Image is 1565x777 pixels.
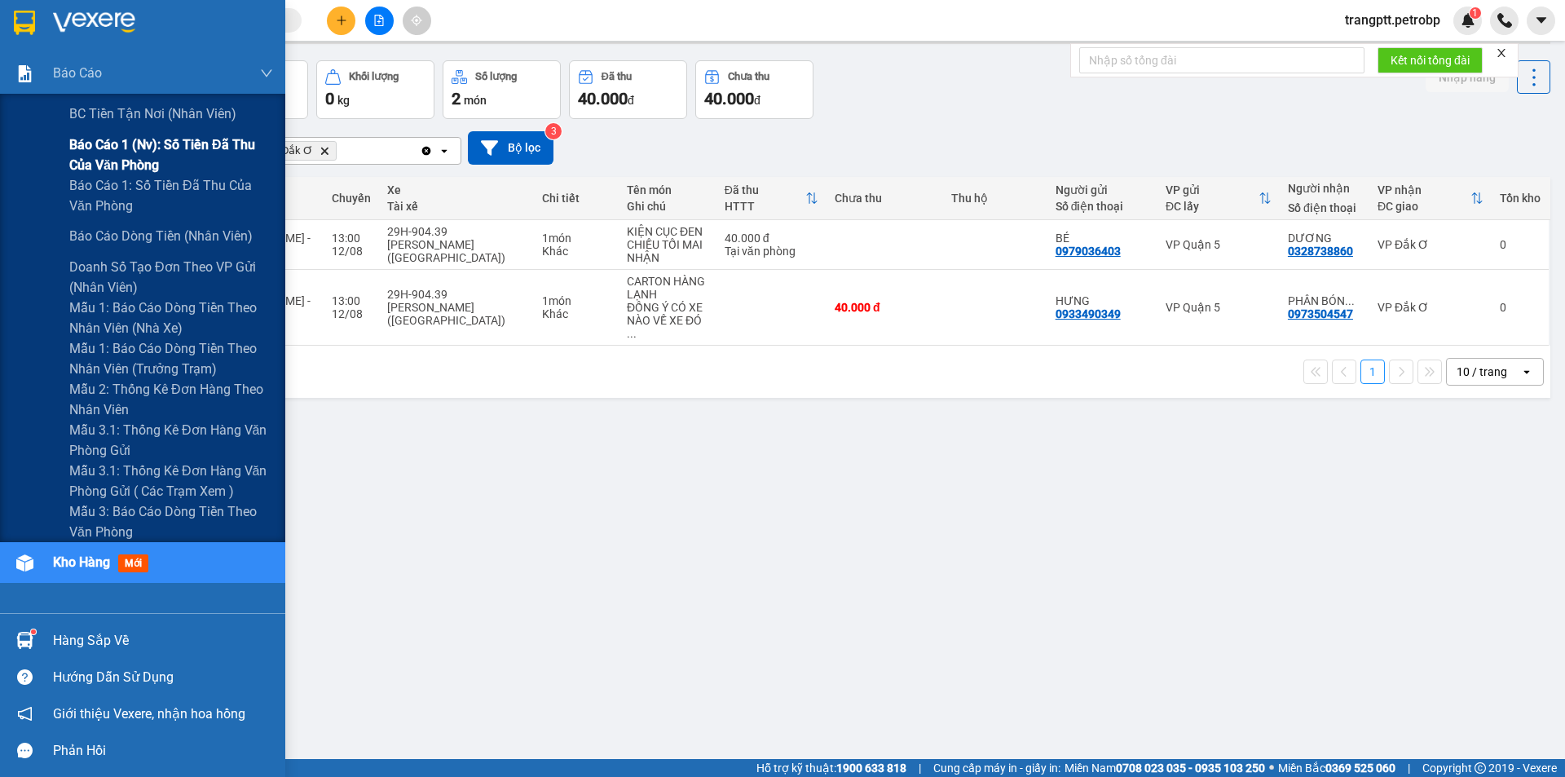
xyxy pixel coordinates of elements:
[1378,200,1470,213] div: ĐC giao
[1472,7,1478,19] span: 1
[725,245,818,258] div: Tại văn phòng
[69,175,273,216] span: Báo cáo 1: Số tiền đã thu của văn phòng
[1166,301,1272,314] div: VP Quận 5
[627,327,637,340] span: ...
[17,743,33,758] span: message
[1288,307,1353,320] div: 0973504547
[14,14,116,53] div: VP Đắk Ơ
[1360,360,1385,384] button: 1
[1288,182,1361,195] div: Người nhận
[1288,245,1353,258] div: 0328738860
[332,294,371,307] div: 13:00
[69,338,273,379] span: Mẫu 1: Báo cáo dòng tiền theo nhân viên (trưởng trạm)
[1166,183,1259,196] div: VP gửi
[316,60,434,119] button: Khối lượng0kg
[1056,200,1149,213] div: Số điện thoại
[1332,10,1453,30] span: trangptt.petrobp
[1500,238,1541,251] div: 0
[1378,301,1483,314] div: VP Đắk Ơ
[340,143,342,159] input: Selected VP Đắk Ơ.
[332,307,371,320] div: 12/08
[53,704,245,724] span: Giới thiệu Vexere, nhận hoa hồng
[1345,294,1355,307] span: ...
[1056,245,1121,258] div: 0979036403
[1475,762,1486,774] span: copyright
[835,301,935,314] div: 40.000 đ
[1269,765,1274,771] span: ⚪️
[1461,13,1475,28] img: icon-new-feature
[327,7,355,35] button: plus
[836,762,906,775] strong: 1900 633 818
[468,131,553,165] button: Bộ lọc
[578,89,628,108] span: 40.000
[1497,13,1512,28] img: phone-icon
[475,71,517,82] div: Số lượng
[464,94,487,107] span: món
[14,15,39,33] span: Gửi:
[728,71,769,82] div: Chưa thu
[452,89,461,108] span: 2
[53,63,102,83] span: Báo cáo
[627,183,708,196] div: Tên món
[420,144,433,157] svg: Clear all
[387,183,526,196] div: Xe
[53,629,273,653] div: Hàng sắp về
[933,759,1060,777] span: Cung cấp máy in - giấy in:
[411,15,422,26] span: aim
[16,632,33,649] img: warehouse-icon
[69,135,273,175] span: Báo cáo 1 (nv): Số tiền đã thu của văn phòng
[1065,759,1265,777] span: Miền Nam
[1288,201,1361,214] div: Số điện thoại
[704,89,754,108] span: 40.000
[627,200,708,213] div: Ghi chú
[628,94,634,107] span: đ
[31,629,36,634] sup: 1
[716,177,827,220] th: Toggle SortBy
[403,7,431,35] button: aim
[1527,7,1555,35] button: caret-down
[387,288,526,301] div: 29H-904.39
[627,275,708,301] div: CARTON HÀNG LẠNH
[1496,47,1507,59] span: close
[336,15,347,26] span: plus
[332,192,371,205] div: Chuyến
[542,245,611,258] div: Khác
[1079,47,1364,73] input: Nhập số tổng đài
[443,60,561,119] button: Số lượng2món
[1166,200,1259,213] div: ĐC lấy
[627,301,708,340] div: ĐỒNG Ý CÓ XE NÀO VỀ XE ĐÓ - ĐÃ XÁC NHẬN VỚI KHÁCH NHẬN TẠI VP ĐĂK Ơ
[127,53,238,73] div: TUẤN
[1288,232,1361,245] div: DƯƠNG
[69,420,273,461] span: Mẫu 3.1: Thống kê đơn hàng văn phòng gửi
[260,67,273,80] span: down
[320,146,329,156] svg: Delete
[365,7,394,35] button: file-add
[1457,364,1507,380] div: 10 / trang
[542,307,611,320] div: Khác
[542,294,611,307] div: 1 món
[69,226,253,246] span: Báo cáo dòng tiền (nhân viên)
[373,15,385,26] span: file-add
[602,71,632,82] div: Đã thu
[756,759,906,777] span: Hỗ trợ kỹ thuật:
[754,94,760,107] span: đ
[1378,238,1483,251] div: VP Đắk Ơ
[438,144,451,157] svg: open
[53,554,110,570] span: Kho hàng
[725,183,805,196] div: Đã thu
[266,144,313,157] span: VP Đắk Ơ
[1378,183,1470,196] div: VP nhận
[1470,7,1481,19] sup: 1
[17,669,33,685] span: question-circle
[1278,759,1395,777] span: Miền Bắc
[69,461,273,501] span: Mẫu 3.1: Thống kê đơn hàng văn phòng gửi ( các trạm xem )
[127,14,238,53] div: VP Quận 5
[919,759,921,777] span: |
[1520,365,1533,378] svg: open
[545,123,562,139] sup: 3
[69,298,273,338] span: Mẫu 1: Báo cáo dòng tiền theo nhân viên (nhà xe)
[1325,762,1395,775] strong: 0369 525 060
[387,200,526,213] div: Tài xế
[725,232,818,245] div: 40.000 đ
[1116,762,1265,775] strong: 0708 023 035 - 0935 103 250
